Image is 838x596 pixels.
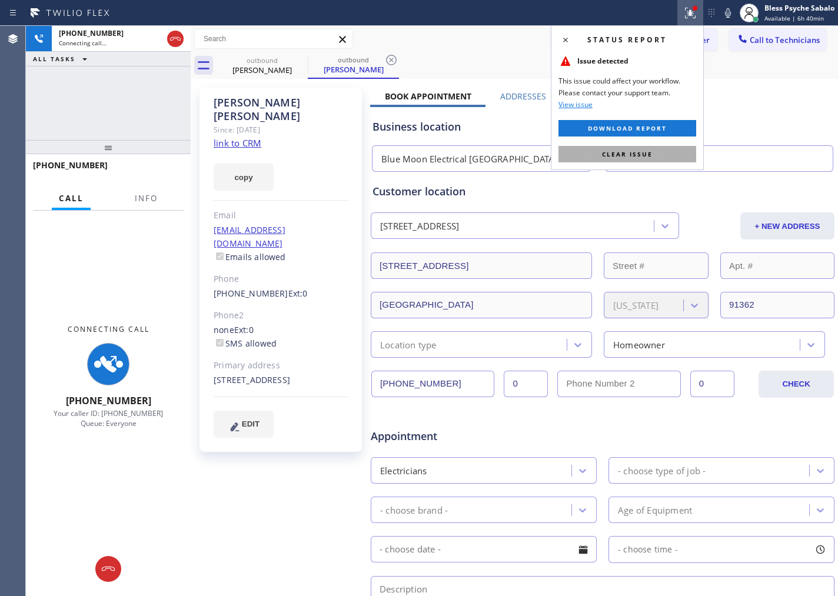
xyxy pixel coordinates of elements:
input: Emails allowed [216,252,224,260]
label: Addresses [500,91,546,102]
div: outbound [309,55,398,64]
span: [PHONE_NUMBER] [59,28,124,38]
div: Since: [DATE] [214,123,348,136]
input: - choose date - [371,536,597,562]
input: Phone Number 2 [557,371,680,397]
button: Call [52,187,91,210]
button: Info [128,187,165,210]
span: Ext: 0 [234,324,254,335]
span: Connecting Call [68,324,149,334]
label: Book Appointment [385,91,471,102]
div: - choose type of job - [618,464,706,477]
input: City [371,292,592,318]
span: Info [135,193,158,204]
button: + NEW ADDRESS [740,212,834,239]
button: Mute [720,5,736,21]
button: EDIT [214,411,274,438]
input: SMS allowed [216,339,224,347]
span: Call [59,193,84,204]
input: Ext. 2 [690,371,734,397]
div: Email [214,209,348,222]
span: Call to Technicians [750,35,820,45]
span: EDIT [242,419,260,428]
div: Bless Psyche Sabalo [764,3,834,13]
div: outbound [218,56,307,65]
div: Customer location [373,184,833,199]
div: none [214,324,348,351]
input: Address [371,252,592,279]
div: Primary address [214,359,348,372]
div: Electricians [380,464,427,477]
span: Your caller ID: [PHONE_NUMBER] Queue: Everyone [54,408,163,428]
div: Blue Moon Electrical [GEOGRAPHIC_DATA] [381,152,558,166]
div: Business location [373,119,833,135]
span: Available | 6h 40min [764,14,824,22]
div: Phone [214,272,348,286]
button: copy [214,164,274,191]
button: CHECK [759,371,834,398]
label: Emails allowed [214,251,286,262]
input: Apt. # [720,252,834,279]
input: Search [195,29,353,48]
div: [PERSON_NAME] [309,64,398,75]
a: link to CRM [214,137,261,149]
input: Ext. [504,371,548,397]
span: Ext: 0 [288,288,308,299]
span: ALL TASKS [33,55,75,63]
span: Appointment [371,428,524,444]
div: - choose brand - [380,503,448,517]
span: [PHONE_NUMBER] [33,159,108,171]
button: ALL TASKS [26,52,99,66]
span: Connecting call… [59,39,107,47]
div: Phone2 [214,309,348,322]
div: [STREET_ADDRESS] [214,374,348,387]
input: Phone Number [371,371,494,397]
div: Homeowner [613,338,665,351]
a: [EMAIL_ADDRESS][DOMAIN_NAME] [214,224,285,249]
div: Robert Dolan [218,52,307,79]
a: [PHONE_NUMBER] [214,288,288,299]
div: [STREET_ADDRESS] [380,219,459,233]
span: - choose time - [618,544,678,555]
label: SMS allowed [214,338,277,349]
div: Age of Equipment [618,503,692,517]
div: Robert Dolan [309,52,398,78]
input: Street # [604,252,709,279]
div: Location type [380,338,437,351]
div: [PERSON_NAME] [PERSON_NAME] [214,96,348,123]
span: [PHONE_NUMBER] [66,394,151,407]
button: Hang up [167,31,184,47]
button: Hang up [95,556,121,582]
div: [PERSON_NAME] [218,65,307,75]
input: Phone Number [605,145,833,172]
input: ZIP [720,292,834,318]
button: Call to Technicians [729,29,826,51]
